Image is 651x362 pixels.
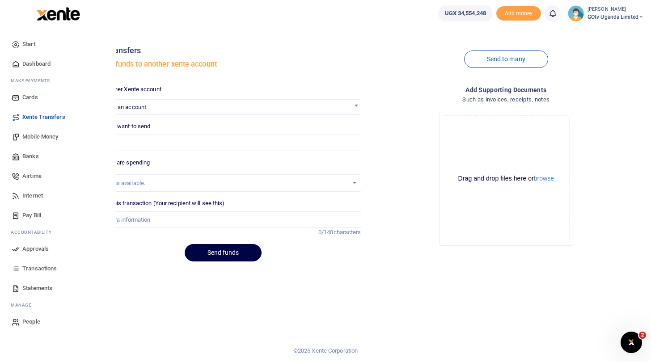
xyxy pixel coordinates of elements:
[568,5,644,21] a: profile-user [PERSON_NAME] GOtv Uganda Limited
[7,278,109,298] a: Statements
[7,74,109,88] li: M
[318,229,334,236] span: 0/140
[85,85,161,94] label: Select another Xente account
[185,244,262,261] button: Send funds
[621,332,642,353] iframe: Intercom live chat
[22,93,38,102] span: Cards
[7,206,109,225] a: Pay Bill
[22,317,40,326] span: People
[7,147,109,166] a: Banks
[496,6,541,21] li: Toup your wallet
[7,259,109,278] a: Transactions
[496,9,541,16] a: Add money
[22,264,57,273] span: Transactions
[445,9,486,18] span: UGX 34,554,248
[496,6,541,21] span: Add money
[7,298,109,312] li: M
[7,312,109,332] a: People
[22,152,39,161] span: Banks
[85,122,150,131] label: Amount you want to send
[7,239,109,259] a: Approvals
[534,175,554,181] button: browse
[588,6,644,13] small: [PERSON_NAME]
[85,211,361,228] input: Enter extra information
[15,302,32,308] span: anage
[22,191,43,200] span: Internet
[7,107,109,127] a: Xente Transfers
[7,186,109,206] a: Internet
[85,99,361,115] span: Search for an account
[89,104,146,110] span: Search for an account
[639,332,646,339] span: 2
[22,132,58,141] span: Mobile Money
[7,88,109,107] a: Cards
[22,244,49,253] span: Approvals
[22,59,51,68] span: Dashboard
[7,127,109,147] a: Mobile Money
[438,5,493,21] a: UGX 34,554,248
[86,100,361,114] span: Search for an account
[85,199,225,208] label: Memo for this transaction (Your recipient will see this)
[7,166,109,186] a: Airtime
[443,174,569,183] div: Drag and drop files here or
[85,135,361,152] input: UGX
[439,112,573,246] div: File Uploader
[7,34,109,54] a: Start
[85,46,361,55] h4: Xente transfers
[85,60,361,69] h5: Transfer funds to another xente account
[22,113,65,122] span: Xente Transfers
[368,85,644,95] h4: Add supporting Documents
[22,172,42,181] span: Airtime
[22,284,52,293] span: Statements
[85,158,150,167] label: Reason you are spending
[588,13,644,21] span: GOtv Uganda Limited
[15,77,50,84] span: ake Payments
[568,5,584,21] img: profile-user
[435,5,496,21] li: Wallet ballance
[7,225,109,239] li: Ac
[464,51,548,68] a: Send to many
[334,229,361,236] span: characters
[7,54,109,74] a: Dashboard
[22,40,35,49] span: Start
[36,10,80,17] a: logo-small logo-large logo-large
[368,95,644,105] h4: Such as invoices, receipts, notes
[92,179,348,188] div: No options available.
[17,229,51,236] span: countability
[22,211,41,220] span: Pay Bill
[37,7,80,21] img: logo-large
